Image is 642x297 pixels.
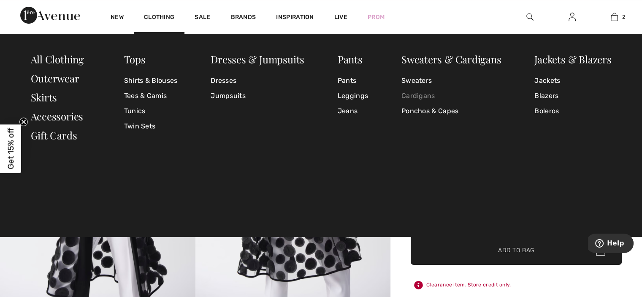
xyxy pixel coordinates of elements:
[498,246,534,255] span: Add to Bag
[144,14,174,22] a: Clothing
[534,104,611,119] a: Boleros
[20,7,80,24] img: 1ère Avenue
[31,71,79,85] a: Outerwear
[401,88,501,104] a: Cardigans
[562,12,582,22] a: Sign In
[611,12,618,22] img: My Bag
[588,234,634,255] iframe: Opens a widget where you can find more information
[338,104,368,119] a: Jeans
[31,128,77,142] a: Gift Cards
[31,109,84,123] a: Accessories
[31,52,84,66] a: All Clothing
[124,73,178,88] a: Shirts & Blouses
[124,88,178,104] a: Tees & Camis
[338,52,363,66] a: Pants
[534,73,611,88] a: Jackets
[6,128,16,169] span: Get 15% off
[534,52,611,66] a: Jackets & Blazers
[31,90,57,104] a: Skirts
[534,88,611,104] a: Blazers
[124,119,178,134] a: Twin Sets
[526,12,534,22] img: search the website
[338,73,368,88] a: Pants
[276,14,314,22] span: Inspiration
[622,13,625,21] span: 2
[211,88,304,104] a: Jumpsuits
[401,52,501,66] a: Sweaters & Cardigans
[334,13,347,22] a: Live
[231,14,256,22] a: Brands
[401,73,501,88] a: Sweaters
[124,104,178,119] a: Tunics
[411,278,622,293] div: Clearance item. Store credit only.
[593,12,635,22] a: 2
[211,73,304,88] a: Dresses
[124,52,146,66] a: Tops
[195,14,210,22] a: Sale
[569,12,576,22] img: My Info
[19,117,28,126] button: Close teaser
[411,235,622,265] button: Add to Bag
[211,52,304,66] a: Dresses & Jumpsuits
[338,88,368,104] a: Leggings
[111,14,124,22] a: New
[368,13,385,22] a: Prom
[401,104,501,119] a: Ponchos & Capes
